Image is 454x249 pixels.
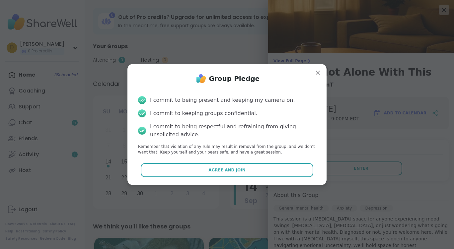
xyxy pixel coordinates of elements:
[150,96,295,104] div: I commit to being present and keeping my camera on.
[194,72,208,85] img: ShareWell Logo
[209,74,260,83] h1: Group Pledge
[208,167,246,173] span: Agree and Join
[150,109,258,117] div: I commit to keeping groups confidential.
[150,123,316,139] div: I commit to being respectful and refraining from giving unsolicited advice.
[141,163,314,177] button: Agree and Join
[138,144,316,155] p: Remember that violation of any rule may result in removal from the group, and we don’t want that!...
